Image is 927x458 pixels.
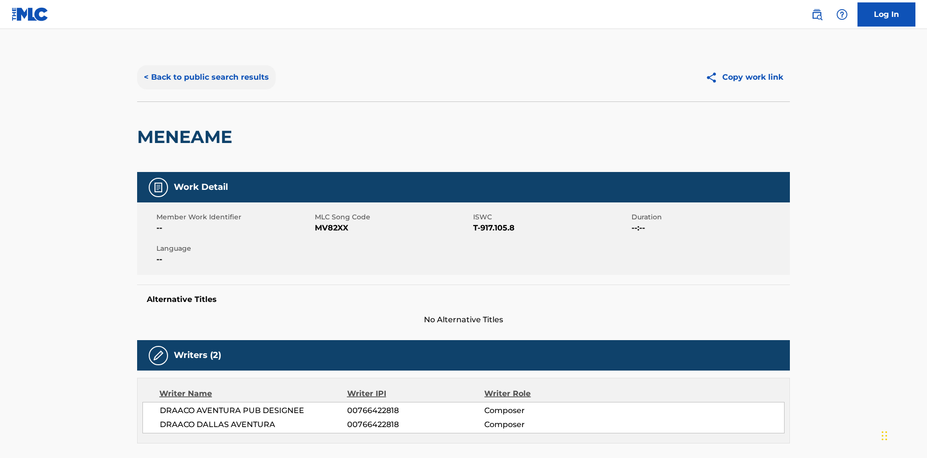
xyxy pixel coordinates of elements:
[473,212,629,222] span: ISWC
[315,222,471,234] span: MV82XX
[836,9,848,20] img: help
[882,421,887,450] div: Drag
[156,212,312,222] span: Member Work Identifier
[12,7,49,21] img: MLC Logo
[174,182,228,193] h5: Work Detail
[137,126,237,148] h2: MENEAME
[137,65,276,89] button: < Back to public search results
[160,419,347,430] span: DRAACO DALLAS AVENTURA
[153,350,164,361] img: Writers
[159,388,347,400] div: Writer Name
[156,222,312,234] span: --
[156,254,312,265] span: --
[857,2,915,27] a: Log In
[174,350,221,361] h5: Writers (2)
[832,5,852,24] div: Help
[879,412,927,458] iframe: Chat Widget
[147,295,780,304] h5: Alternative Titles
[347,405,484,416] span: 00766422818
[484,388,609,400] div: Writer Role
[156,243,312,254] span: Language
[160,405,347,416] span: DRAACO AVENTURA PUB DESIGNEE
[811,9,823,20] img: search
[807,5,827,24] a: Public Search
[705,72,722,84] img: Copy work link
[137,314,790,326] span: No Alternative Titles
[473,222,629,234] span: T-917.105.8
[347,419,484,430] span: 00766422818
[699,65,790,89] button: Copy work link
[484,419,609,430] span: Composer
[347,388,485,400] div: Writer IPI
[632,212,787,222] span: Duration
[153,182,164,193] img: Work Detail
[484,405,609,416] span: Composer
[632,222,787,234] span: --:--
[315,212,471,222] span: MLC Song Code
